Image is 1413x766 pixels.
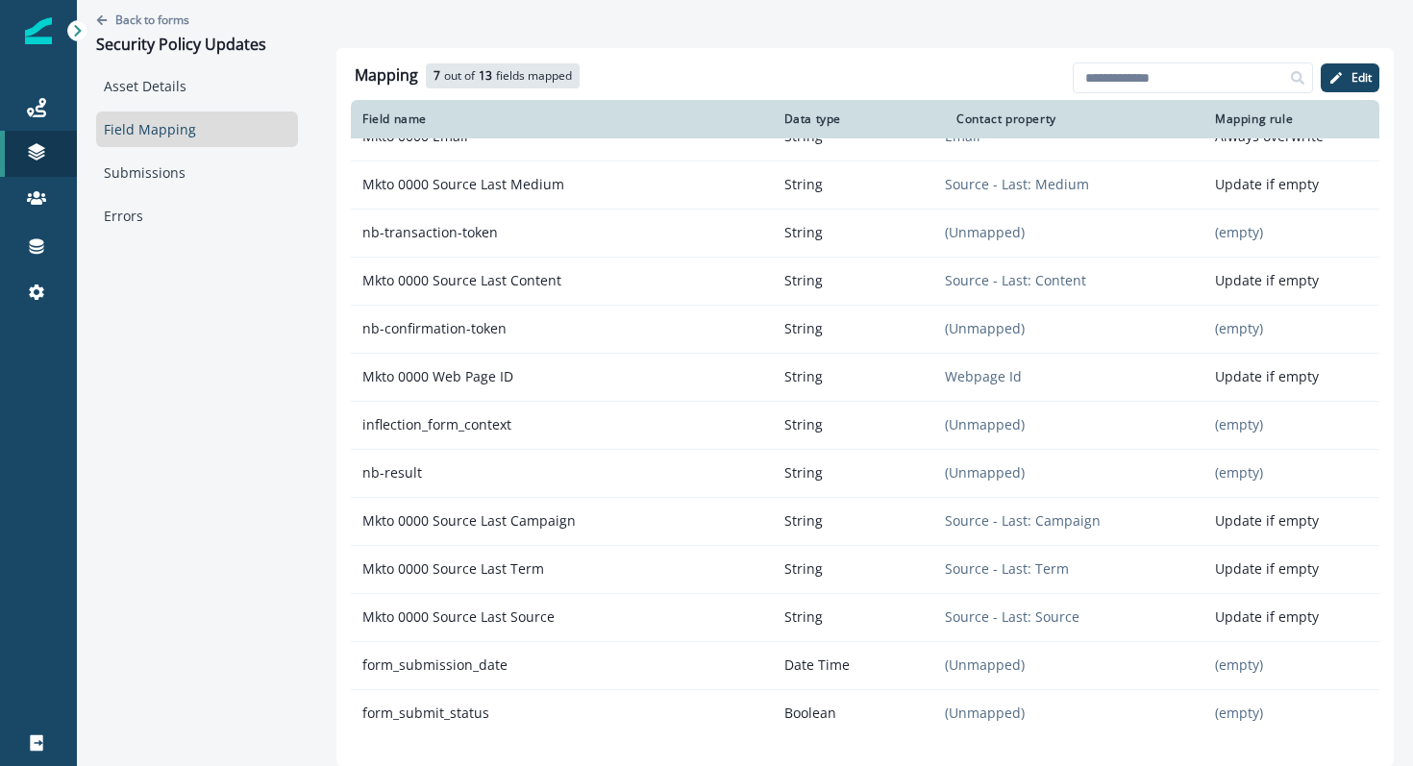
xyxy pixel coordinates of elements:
p: String [773,359,946,394]
p: inflection_form_context [351,408,773,442]
p: String [773,504,946,538]
p: nb-confirmation-token [351,311,773,346]
div: Field name [362,111,761,127]
p: String [773,456,946,490]
p: Source - Last: Content [945,271,1203,290]
button: Go back [96,12,189,28]
p: 7 [434,67,440,85]
div: Data type [784,111,934,127]
p: String [773,167,946,202]
p: nb-transaction-token [351,215,773,250]
p: Mkto 0000 Source Last Content [351,263,773,298]
p: Webpage Id [945,367,1203,386]
p: fields mapped [496,67,572,85]
p: nb-result [351,456,773,490]
p: Update if empty [1203,263,1379,298]
div: Security Policy Updates [96,36,266,57]
a: Asset Details [96,68,298,104]
p: String [773,215,946,250]
p: Source - Last: Term [945,559,1203,579]
div: Mapping rule [1215,111,1368,127]
p: String [773,263,946,298]
p: Source - Last: Source [945,607,1203,627]
a: Errors [96,198,298,234]
a: Submissions [96,155,298,190]
p: Update if empty [1203,504,1379,538]
p: form_submit_status [351,696,773,730]
p: Update if empty [1203,552,1379,586]
a: Field Mapping [96,111,298,147]
p: Mkto 0000 Source Last Campaign [351,504,773,538]
p: (empty) [1203,215,1379,250]
p: Back to forms [115,12,189,28]
h2: Mapping [355,66,418,85]
button: Edit [1321,63,1379,92]
p: (Unmapped) [945,319,1203,338]
p: (Unmapped) [945,463,1203,482]
p: Update if empty [1203,167,1379,202]
p: String [773,311,946,346]
p: Source - Last: Medium [945,175,1203,194]
p: form_submission_date [351,648,773,682]
p: (Unmapped) [945,704,1203,723]
p: (empty) [1203,696,1379,730]
p: Source - Last: Campaign [945,511,1203,531]
p: (Unmapped) [945,655,1203,675]
p: (empty) [1203,408,1379,442]
p: Update if empty [1203,359,1379,394]
p: String [773,408,946,442]
p: Mkto 0000 Source Last Source [351,600,773,634]
p: Mkto 0000 Source Last Term [351,552,773,586]
p: (empty) [1203,456,1379,490]
p: (empty) [1203,311,1379,346]
p: Boolean [773,696,946,730]
p: (Unmapped) [945,223,1203,242]
p: (empty) [1203,648,1379,682]
p: Update if empty [1203,600,1379,634]
p: out of [444,67,475,85]
p: 13 [479,67,492,85]
img: Inflection [25,17,52,44]
p: Mkto 0000 Web Page ID [351,359,773,394]
p: String [773,600,946,634]
p: Mkto 0000 Source Last Medium [351,167,773,202]
p: Contact property [956,111,1056,127]
p: Date Time [773,648,946,682]
p: (Unmapped) [945,415,1203,434]
p: Edit [1351,71,1372,85]
p: String [773,552,946,586]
